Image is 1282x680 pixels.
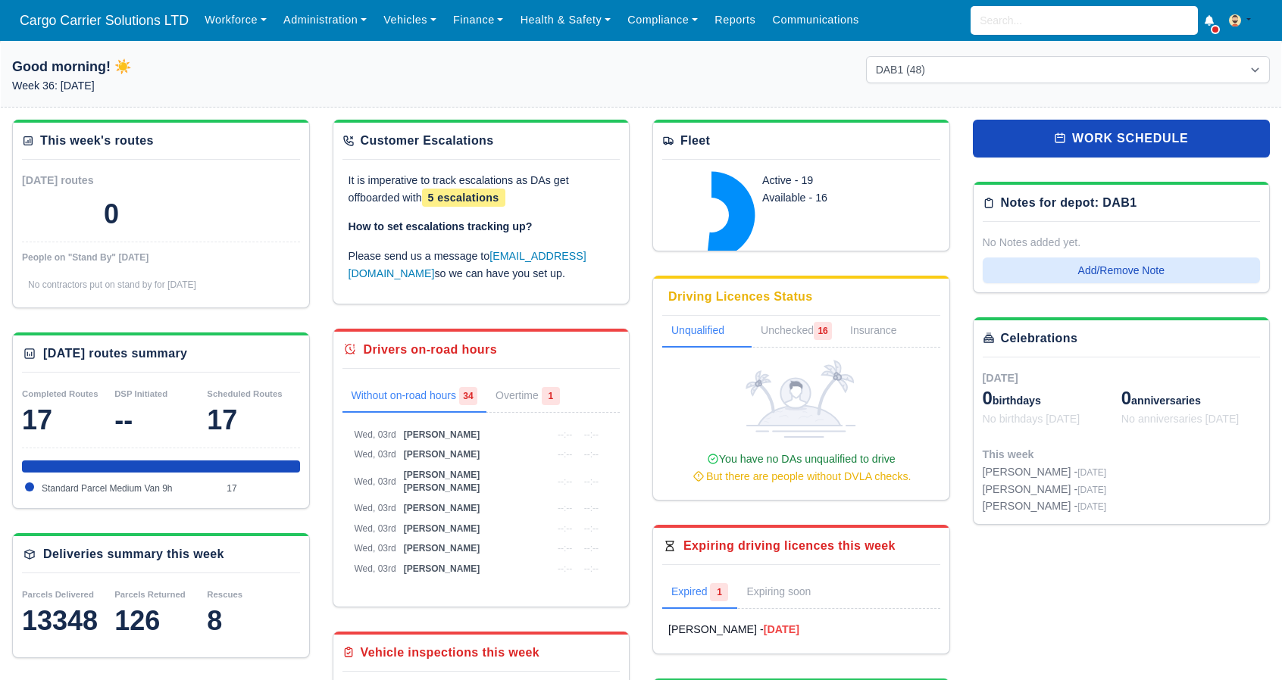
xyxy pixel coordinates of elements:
[983,413,1080,425] span: No birthdays [DATE]
[445,5,512,35] a: Finance
[12,6,196,36] a: Cargo Carrier Solutions LTD
[22,460,300,473] div: Standard Parcel Medium Van 9h
[764,623,799,635] strong: [DATE]
[12,5,196,36] span: Cargo Carrier Solutions LTD
[12,56,416,77] h1: Good morning! ☀️
[349,218,614,236] p: How to set escalations tracking up?
[1121,413,1240,425] span: No anniversaries [DATE]
[680,132,710,150] div: Fleet
[1077,485,1106,495] span: [DATE]
[841,316,924,348] a: Insurance
[22,389,98,398] small: Completed Routes
[762,172,901,189] div: Active - 19
[349,248,614,282] p: Please send us a message to so we can have you set up.
[275,5,375,35] a: Administration
[342,381,487,413] a: Without on-road hours
[114,590,186,599] small: Parcels Returned
[584,503,599,513] span: --:--
[668,451,934,485] div: You have no DAs unqualified to drive
[983,257,1261,283] button: Add/Remove Note
[355,503,396,513] span: Wed, 03rd
[459,387,477,405] span: 34
[584,449,599,460] span: --:--
[973,120,1271,158] a: work schedule
[404,523,480,534] span: [PERSON_NAME]
[486,381,569,413] a: Overtime
[22,172,161,189] div: [DATE] routes
[43,345,187,363] div: [DATE] routes summary
[22,405,114,435] div: 17
[752,316,841,348] a: Unchecked
[706,5,764,35] a: Reports
[404,503,480,513] span: [PERSON_NAME]
[355,476,396,487] span: Wed, 03rd
[668,468,934,485] div: But there are people without DVLA checks.
[114,405,207,435] div: --
[584,476,599,487] span: --:--
[1121,386,1260,410] div: anniversaries
[558,563,572,574] span: --:--
[983,388,993,408] span: 0
[207,405,299,435] div: 17
[542,387,560,405] span: 1
[349,172,614,207] p: It is imperative to track escalations as DAs get offboarded with
[558,429,572,440] span: --:--
[404,543,480,554] span: [PERSON_NAME]
[355,429,396,440] span: Wed, 03rd
[558,476,572,487] span: --:--
[404,563,480,574] span: [PERSON_NAME]
[207,590,242,599] small: Rescues
[983,481,1107,498] div: [PERSON_NAME] -
[584,429,599,440] span: --:--
[814,322,832,340] span: 16
[404,449,480,460] span: [PERSON_NAME]
[22,606,114,636] div: 13348
[43,545,224,563] div: Deliveries summary this week
[207,606,299,636] div: 8
[22,251,300,264] div: People on "Stand By" [DATE]
[764,5,868,35] a: Communications
[1077,501,1106,512] span: [DATE]
[558,523,572,534] span: --:--
[114,389,167,398] small: DSP Initiated
[512,5,620,35] a: Health & Safety
[983,448,1034,460] span: This week
[355,563,396,574] span: Wed, 03rd
[364,341,497,359] div: Drivers on-road hours
[1001,194,1137,212] div: Notes for depot: DAB1
[558,503,572,513] span: --:--
[983,386,1121,410] div: birthdays
[361,644,540,662] div: Vehicle inspections this week
[584,523,599,534] span: --:--
[355,523,396,534] span: Wed, 03rd
[737,577,841,609] a: Expiring soon
[28,279,196,290] span: No contractors put on stand by for [DATE]
[349,250,586,279] a: [EMAIL_ADDRESS][DOMAIN_NAME]
[207,389,282,398] small: Scheduled Routes
[710,583,728,601] span: 1
[422,189,505,207] span: 5 escalations
[983,498,1107,515] div: [PERSON_NAME] -
[668,621,934,638] a: [PERSON_NAME] -[DATE]
[42,483,173,494] span: Standard Parcel Medium Van 9h
[668,288,813,306] div: Driving Licences Status
[1001,329,1078,348] div: Celebrations
[662,316,752,348] a: Unqualified
[619,5,706,35] a: Compliance
[584,543,599,554] span: --:--
[22,590,94,599] small: Parcels Delivered
[355,449,396,460] span: Wed, 03rd
[114,606,207,636] div: 126
[104,199,119,229] div: 0
[558,543,572,554] span: --:--
[40,132,154,150] div: This week's routes
[1121,388,1131,408] span: 0
[971,6,1198,35] input: Search...
[196,5,275,35] a: Workforce
[355,543,396,554] span: Wed, 03rd
[662,577,737,609] a: Expired
[983,372,1018,384] span: [DATE]
[12,77,416,95] p: Week 36: [DATE]
[558,449,572,460] span: --:--
[983,234,1261,251] div: No Notes added yet.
